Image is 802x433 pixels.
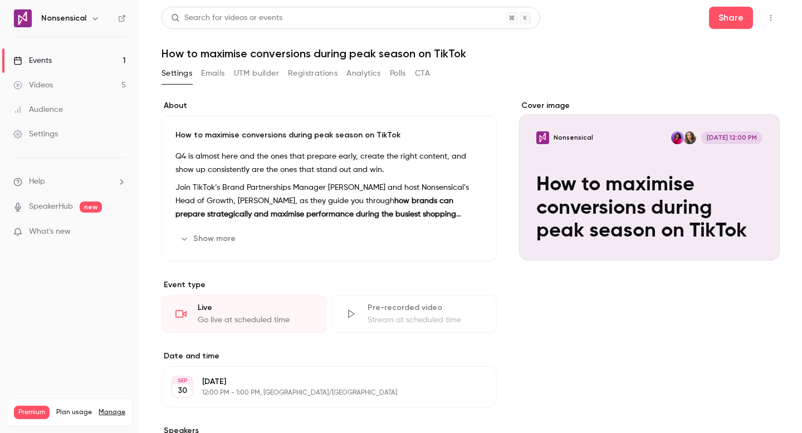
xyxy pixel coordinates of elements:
label: Cover image [519,100,780,111]
section: Cover image [519,100,780,260]
span: Premium [14,406,50,419]
div: Events [13,55,52,66]
p: Join TikTok’s Brand Partnerships Manager [PERSON_NAME] and host Nonsensical’s Head of Growth, [PE... [175,181,483,221]
strong: how brands can prepare strategically and maximise performance during the busiest shopping season ... [175,197,461,232]
div: Videos [13,80,53,91]
a: SpeakerHub [29,201,73,213]
button: Polls [390,65,406,82]
button: UTM builder [234,65,279,82]
p: Q4 is almost here and the ones that prepare early, create the right content, and show up consiste... [175,150,483,176]
span: Help [29,176,45,188]
div: SEP [172,377,192,385]
p: How to maximise conversions during peak season on TikTok [175,130,483,141]
h6: Nonsensical [41,13,86,24]
li: help-dropdown-opener [13,176,126,188]
button: Share [709,7,753,29]
span: new [80,201,102,213]
div: LiveGo live at scheduled time [162,295,327,333]
div: Pre-recorded video [368,302,483,313]
button: Settings [162,65,192,82]
iframe: Noticeable Trigger [113,227,126,237]
span: What's new [29,226,71,238]
label: About [162,100,497,111]
p: Event type [162,279,497,291]
p: [DATE] [202,376,438,387]
button: Emails [201,65,224,82]
div: Search for videos or events [171,12,282,24]
div: Go live at scheduled time [198,314,313,326]
h1: How to maximise conversions during peak season on TikTok [162,47,780,60]
span: Plan usage [56,408,92,417]
button: CTA [415,65,430,82]
div: Settings [13,129,58,140]
div: Pre-recorded videoStream at scheduled time [331,295,497,333]
label: Date and time [162,351,497,362]
div: Audience [13,104,63,115]
button: Registrations [288,65,338,82]
button: Show more [175,230,242,248]
img: Nonsensical [14,9,32,27]
button: Analytics [346,65,381,82]
p: 30 [178,385,187,396]
div: Stream at scheduled time [368,314,483,326]
div: Live [198,302,313,313]
p: 12:00 PM - 1:00 PM, [GEOGRAPHIC_DATA]/[GEOGRAPHIC_DATA] [202,388,438,397]
a: Manage [99,408,125,417]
